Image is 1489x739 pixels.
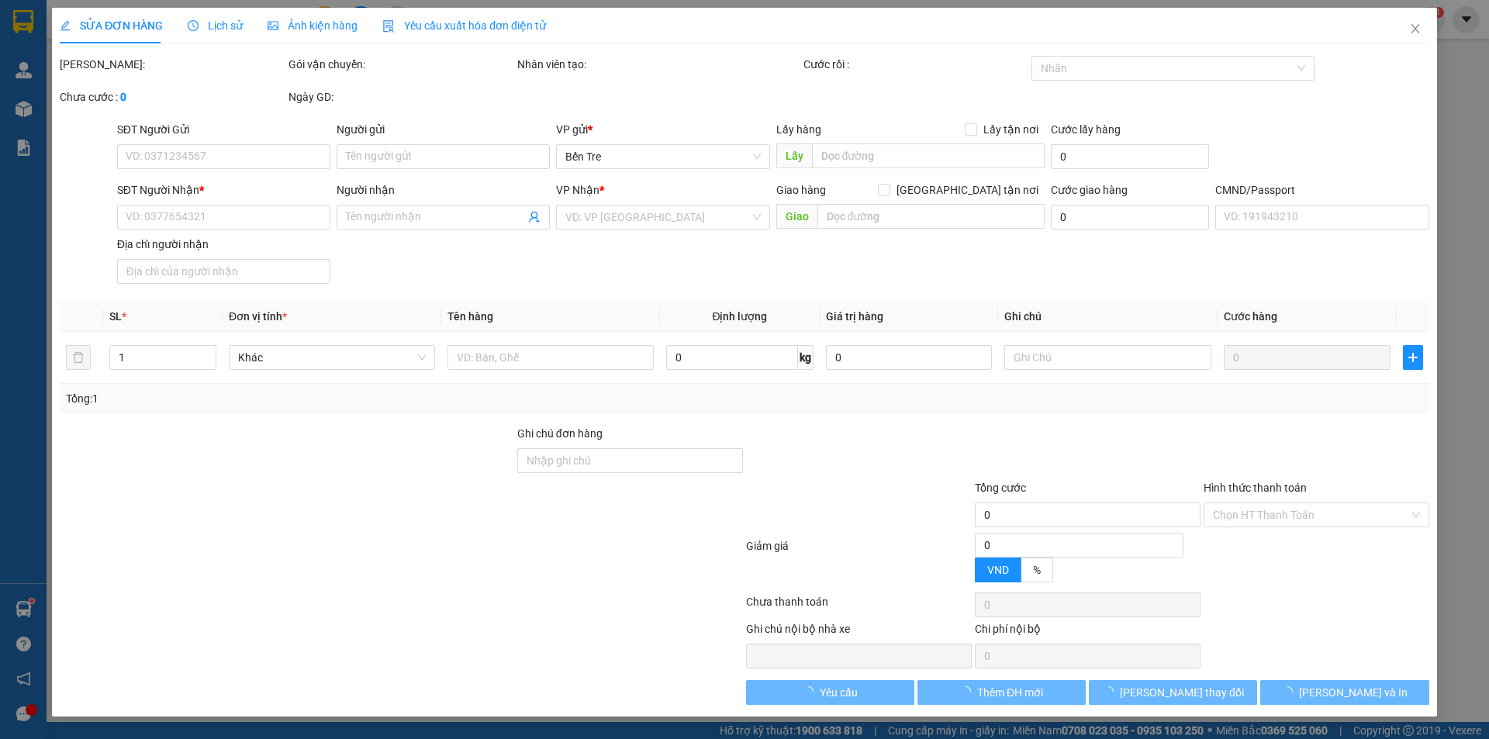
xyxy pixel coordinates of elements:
span: loading [1282,686,1299,697]
b: 0 [120,91,126,103]
span: user-add [529,211,541,223]
label: Ghi chú đơn hàng [517,427,603,440]
span: Tên hàng [447,310,493,323]
span: Lấy hàng [776,123,821,136]
label: Cước giao hàng [1051,184,1128,196]
span: kg [798,345,814,370]
input: Cước giao hàng [1051,205,1209,230]
span: loading [1103,686,1120,697]
button: delete [66,345,91,370]
span: Khác [238,346,426,369]
div: Tổng: 1 [66,390,575,407]
div: Chi phí nội bộ [975,620,1201,644]
input: Địa chỉ của người nhận [117,259,330,284]
span: [PERSON_NAME] và In [1299,684,1408,701]
span: Đơn vị tính [229,310,287,323]
span: Giao [776,204,817,229]
img: icon [382,20,395,33]
input: Cước lấy hàng [1051,144,1209,169]
button: [PERSON_NAME] và In [1261,680,1429,705]
div: SĐT Người Nhận [117,181,330,199]
span: Ảnh kiện hàng [268,19,358,32]
span: Thêm ĐH mới [977,684,1043,701]
input: Dọc đường [812,143,1045,168]
label: Cước lấy hàng [1051,123,1121,136]
div: Giảm giá [744,537,973,589]
span: Giá trị hàng [826,310,883,323]
span: Yêu cầu xuất hóa đơn điện tử [382,19,546,32]
span: Lịch sử [188,19,243,32]
input: VD: Bàn, Ghế [447,345,654,370]
div: Chưa thanh toán [744,593,973,620]
div: Ghi chú nội bộ nhà xe [746,620,972,644]
span: SỬA ĐƠN HÀNG [60,19,163,32]
input: Ghi chú đơn hàng [517,448,743,473]
div: Người nhận [337,181,550,199]
span: Yêu cầu [820,684,858,701]
span: Lấy [776,143,812,168]
label: Hình thức thanh toán [1204,482,1307,494]
div: CMND/Passport [1215,181,1429,199]
input: Dọc đường [817,204,1045,229]
span: Cước hàng [1224,310,1277,323]
button: Close [1394,8,1437,51]
div: Nhân viên tạo: [517,56,800,73]
span: loading [960,686,977,697]
div: Chưa cước : [60,88,285,105]
span: [GEOGRAPHIC_DATA] tận nơi [890,181,1045,199]
div: Cước rồi : [803,56,1029,73]
div: Ngày GD: [288,88,514,105]
span: picture [268,20,278,31]
input: 0 [1224,345,1391,370]
div: [PERSON_NAME]: [60,56,285,73]
input: Ghi Chú [1005,345,1211,370]
span: Lấy tận nơi [977,121,1045,138]
span: plus [1404,351,1422,364]
span: Định lượng [713,310,768,323]
div: SĐT Người Gửi [117,121,330,138]
button: plus [1403,345,1423,370]
span: Giao hàng [776,184,826,196]
button: [PERSON_NAME] thay đổi [1089,680,1257,705]
div: Gói vận chuyển: [288,56,514,73]
span: VND [987,564,1009,576]
span: edit [60,20,71,31]
span: VP Nhận [557,184,600,196]
th: Ghi chú [999,302,1218,332]
button: Thêm ĐH mới [917,680,1086,705]
div: Người gửi [337,121,550,138]
button: Yêu cầu [746,680,914,705]
span: close [1409,22,1422,35]
span: clock-circle [188,20,199,31]
div: Địa chỉ người nhận [117,236,330,253]
span: loading [803,686,820,697]
span: % [1033,564,1041,576]
span: SL [109,310,122,323]
div: VP gửi [557,121,770,138]
span: Bến Tre [566,145,761,168]
span: Tổng cước [975,482,1026,494]
span: [PERSON_NAME] thay đổi [1120,684,1244,701]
